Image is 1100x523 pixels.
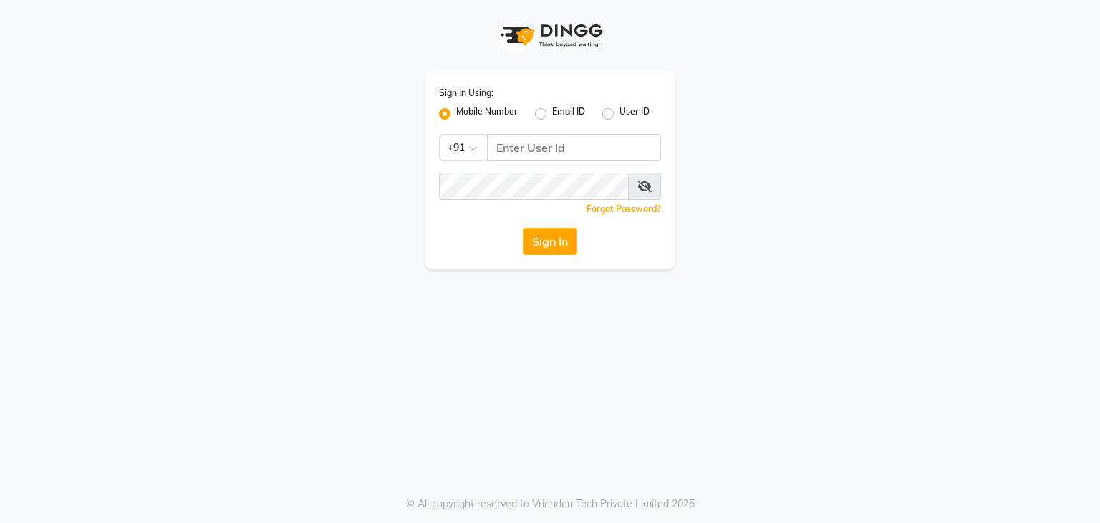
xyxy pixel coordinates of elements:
[439,87,493,100] label: Sign In Using:
[456,105,518,123] label: Mobile Number
[487,134,661,161] input: Username
[587,203,661,214] a: Forgot Password?
[523,228,577,255] button: Sign In
[619,105,650,123] label: User ID
[439,173,629,200] input: Username
[552,105,585,123] label: Email ID
[493,14,607,57] img: logo1.svg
